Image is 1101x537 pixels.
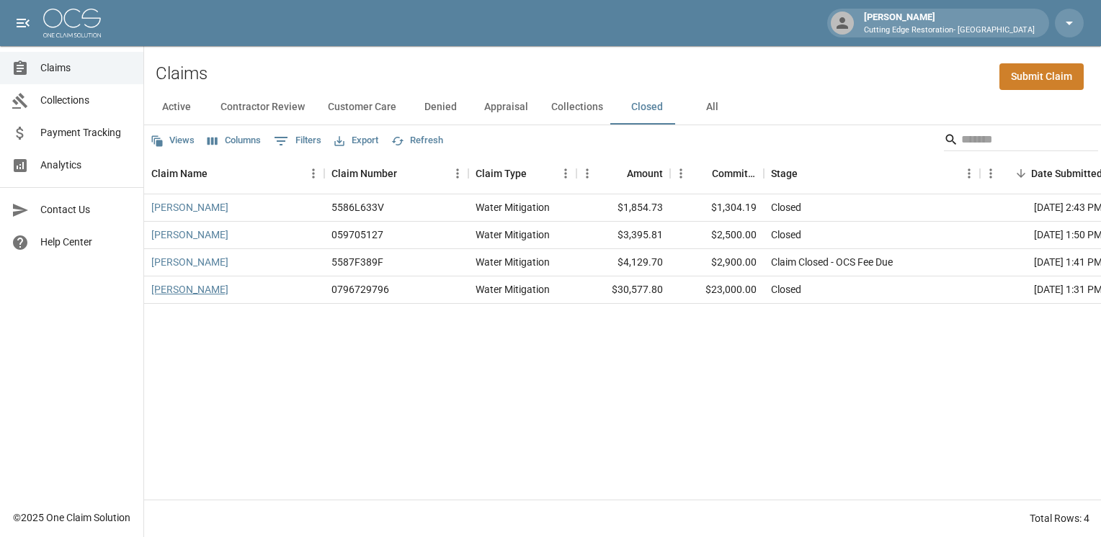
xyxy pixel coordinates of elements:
[156,63,208,84] h2: Claims
[576,163,598,184] button: Menu
[144,90,1101,125] div: dynamic tabs
[40,235,132,250] span: Help Center
[13,510,130,525] div: © 2025 One Claim Solution
[771,200,801,215] div: Closed
[40,202,132,217] span: Contact Us
[864,24,1035,37] p: Cutting Edge Restoration- [GEOGRAPHIC_DATA]
[397,163,417,184] button: Sort
[151,255,228,269] a: [PERSON_NAME]
[980,163,1002,184] button: Menu
[144,153,324,194] div: Claim Name
[331,227,383,242] div: 059705127
[771,255,893,269] div: Claim Closed - OCS Fee Due
[627,153,663,194] div: Amount
[447,163,468,184] button: Menu
[555,163,576,184] button: Menu
[151,153,208,194] div: Claim Name
[576,194,670,222] div: $1,854.73
[476,227,550,242] div: Water Mitigation
[576,222,670,249] div: $3,395.81
[204,130,264,152] button: Select columns
[670,276,764,304] div: $23,000.00
[40,125,132,140] span: Payment Tracking
[331,200,384,215] div: 5586L633V
[958,163,980,184] button: Menu
[771,227,801,242] div: Closed
[144,90,209,125] button: Active
[540,90,615,125] button: Collections
[670,222,764,249] div: $2,500.00
[151,227,228,242] a: [PERSON_NAME]
[476,282,550,297] div: Water Mitigation
[40,60,132,76] span: Claims
[771,153,798,194] div: Stage
[576,249,670,276] div: $4,129.70
[476,200,550,215] div: Water Mitigation
[303,163,324,184] button: Menu
[692,163,712,184] button: Sort
[798,163,818,184] button: Sort
[944,128,1098,154] div: Search
[999,63,1084,90] a: Submit Claim
[331,282,389,297] div: 0796729796
[615,90,679,125] button: Closed
[151,200,228,215] a: [PERSON_NAME]
[43,9,101,37] img: ocs-logo-white-transparent.png
[576,276,670,304] div: $30,577.80
[408,90,473,125] button: Denied
[771,282,801,297] div: Closed
[576,153,670,194] div: Amount
[147,130,198,152] button: Views
[670,249,764,276] div: $2,900.00
[468,153,576,194] div: Claim Type
[9,9,37,37] button: open drawer
[670,153,764,194] div: Committed Amount
[712,153,757,194] div: Committed Amount
[473,90,540,125] button: Appraisal
[331,255,383,269] div: 5587F389F
[331,130,382,152] button: Export
[1030,511,1089,525] div: Total Rows: 4
[331,153,397,194] div: Claim Number
[270,130,325,153] button: Show filters
[1011,163,1031,184] button: Sort
[476,153,527,194] div: Claim Type
[208,163,228,184] button: Sort
[209,90,316,125] button: Contractor Review
[527,163,547,184] button: Sort
[40,158,132,173] span: Analytics
[764,153,980,194] div: Stage
[607,163,627,184] button: Sort
[858,10,1040,36] div: [PERSON_NAME]
[388,130,447,152] button: Refresh
[316,90,408,125] button: Customer Care
[670,163,692,184] button: Menu
[324,153,468,194] div: Claim Number
[670,194,764,222] div: $1,304.19
[476,255,550,269] div: Water Mitigation
[40,93,132,108] span: Collections
[151,282,228,297] a: [PERSON_NAME]
[679,90,744,125] button: All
